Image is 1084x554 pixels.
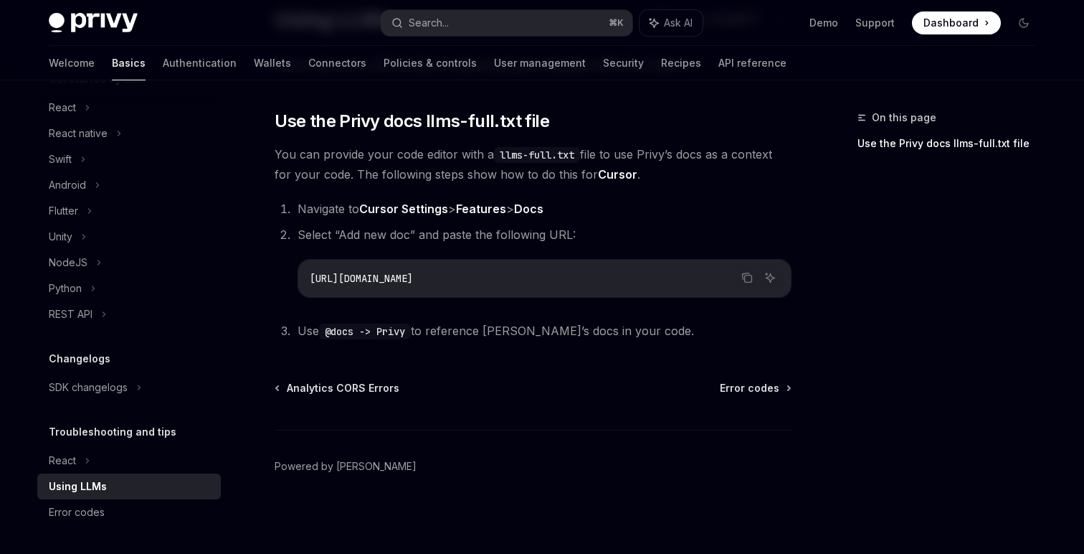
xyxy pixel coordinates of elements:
[761,268,779,287] button: Ask AI
[49,452,76,469] div: React
[664,16,693,30] span: Ask AI
[494,147,580,163] code: llms-full.txt
[49,99,76,116] div: React
[163,46,237,80] a: Authentication
[598,167,637,182] a: Cursor
[661,46,701,80] a: Recipes
[738,268,756,287] button: Copy the contents from the code block
[49,423,176,441] h5: Troubleshooting and tips
[718,46,786,80] a: API reference
[254,46,291,80] a: Wallets
[276,381,399,395] a: Analytics CORS Errors
[923,16,979,30] span: Dashboard
[275,110,549,133] span: Use the Privy docs llms-full.txt file
[49,177,86,194] div: Android
[49,254,87,271] div: NodeJS
[1012,11,1035,34] button: Toggle dark mode
[49,350,110,367] h5: Changelogs
[912,11,1001,34] a: Dashboard
[49,280,82,297] div: Python
[49,202,78,220] div: Flutter
[275,459,417,474] a: Powered by [PERSON_NAME]
[298,227,576,242] span: Select “Add new doc” and paste the following URL:
[640,10,703,36] button: Ask AI
[49,46,95,80] a: Welcome
[310,272,413,285] span: [URL][DOMAIN_NAME]
[49,13,138,33] img: dark logo
[609,17,624,29] span: ⌘ K
[37,474,221,499] a: Using LLMs
[319,324,411,339] code: @docs -> Privy
[603,46,644,80] a: Security
[112,46,146,80] a: Basics
[37,499,221,525] a: Error codes
[857,132,1047,155] a: Use the Privy docs llms-full.txt file
[49,306,92,323] div: REST API
[298,202,543,216] span: Navigate to > >
[275,144,791,184] span: You can provide your code editor with a file to use Privy’s docs as a context for your code. The ...
[384,46,477,80] a: Policies & controls
[381,10,632,36] button: Search...⌘K
[308,46,366,80] a: Connectors
[287,381,399,395] span: Analytics CORS Errors
[872,109,936,126] span: On this page
[49,504,105,521] div: Error codes
[494,46,586,80] a: User management
[456,202,506,216] strong: Features
[49,478,107,495] div: Using LLMs
[720,381,790,395] a: Error codes
[409,14,449,32] div: Search...
[49,151,72,168] div: Swift
[49,125,108,142] div: React native
[49,379,128,396] div: SDK changelogs
[720,381,779,395] span: Error codes
[49,228,72,245] div: Unity
[514,202,543,216] strong: Docs
[809,16,838,30] a: Demo
[359,202,448,216] strong: Cursor Settings
[855,16,895,30] a: Support
[298,324,694,338] span: Use to reference [PERSON_NAME]’s docs in your code.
